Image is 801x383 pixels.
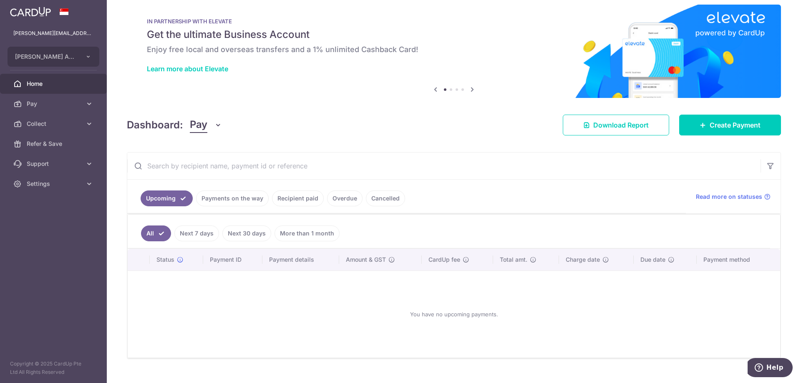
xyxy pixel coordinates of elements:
span: Refer & Save [27,140,82,148]
iframe: Opens a widget where you can find more information [748,358,793,379]
a: Read more on statuses [696,193,771,201]
button: Pay [190,117,222,133]
p: [PERSON_NAME][EMAIL_ADDRESS][DOMAIN_NAME] [13,29,93,38]
span: [PERSON_NAME] AND ARCHE PTE. LTD. [15,53,77,61]
th: Payment method [697,249,780,270]
h6: Enjoy free local and overseas transfers and a 1% unlimited Cashback Card! [147,45,761,55]
button: [PERSON_NAME] AND ARCHE PTE. LTD. [8,47,99,67]
img: CardUp [10,7,51,17]
a: All [141,225,171,241]
span: Support [27,160,82,168]
a: Cancelled [366,190,405,206]
span: Settings [27,180,82,188]
a: Next 30 days [222,225,271,241]
a: More than 1 month [275,225,340,241]
h4: Dashboard: [127,118,183,133]
a: Download Report [563,115,669,135]
h5: Get the ultimate Business Account [147,28,761,41]
span: Pay [190,117,207,133]
p: IN PARTNERSHIP WITH ELEVATE [147,18,761,25]
div: You have no upcoming payments. [138,278,770,351]
a: Payments on the way [196,190,269,206]
span: Amount & GST [346,255,386,264]
img: Renovation banner [127,5,781,98]
span: Collect [27,120,82,128]
input: Search by recipient name, payment id or reference [127,153,761,179]
span: Home [27,80,82,88]
span: Pay [27,100,82,108]
span: Create Payment [710,120,761,130]
th: Payment details [262,249,339,270]
a: Next 7 days [174,225,219,241]
span: CardUp fee [428,255,460,264]
a: Learn more about Elevate [147,65,228,73]
span: Due date [640,255,665,264]
span: Status [156,255,174,264]
span: Charge date [566,255,600,264]
a: Overdue [327,190,363,206]
span: Read more on statuses [696,193,762,201]
span: Total amt. [500,255,527,264]
a: Create Payment [679,115,781,135]
a: Upcoming [141,190,193,206]
a: Recipient paid [272,190,324,206]
th: Payment ID [203,249,262,270]
span: Download Report [593,120,649,130]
